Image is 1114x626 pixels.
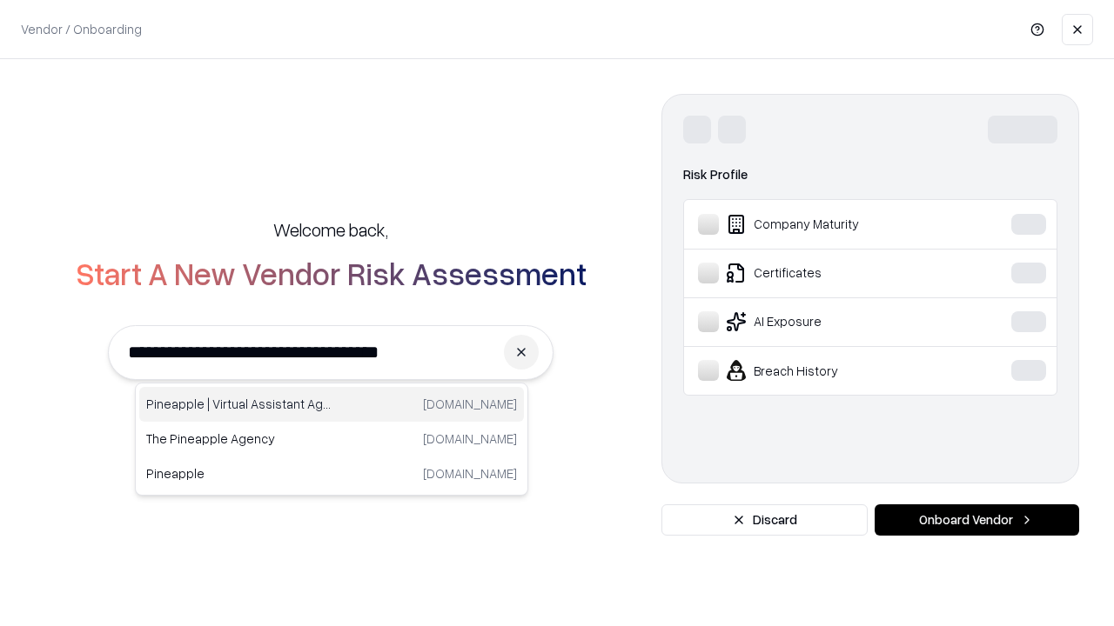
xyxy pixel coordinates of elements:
h5: Welcome back, [273,217,388,242]
p: [DOMAIN_NAME] [423,430,517,448]
button: Onboard Vendor [875,504,1079,536]
div: Breach History [698,360,958,381]
p: Vendor / Onboarding [21,20,142,38]
div: AI Exposure [698,311,958,332]
div: Company Maturity [698,214,958,235]
p: [DOMAIN_NAME] [423,464,517,483]
div: Risk Profile [683,164,1057,185]
p: Pineapple [146,464,332,483]
h2: Start A New Vendor Risk Assessment [76,256,587,290]
div: Certificates [698,263,958,283]
button: Discard [661,504,868,536]
p: [DOMAIN_NAME] [423,395,517,413]
p: Pineapple | Virtual Assistant Agency [146,395,332,413]
p: The Pineapple Agency [146,430,332,448]
div: Suggestions [135,383,528,496]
